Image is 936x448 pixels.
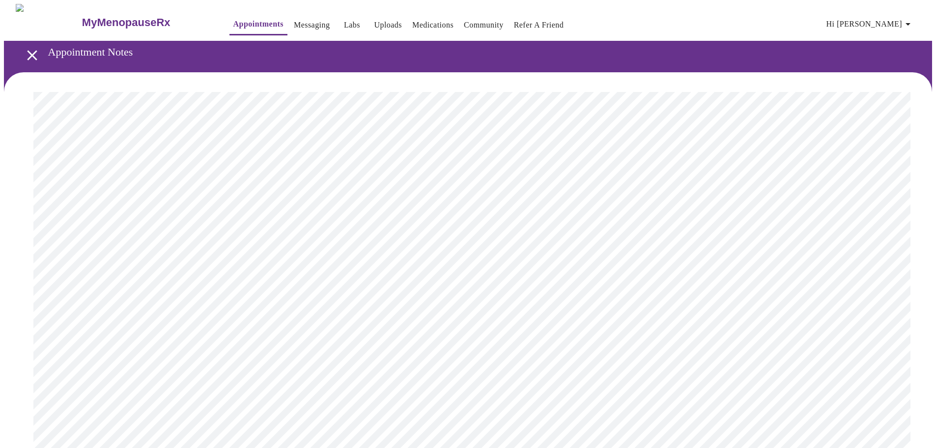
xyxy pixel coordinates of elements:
[290,15,334,35] button: Messaging
[233,17,284,31] a: Appointments
[18,41,47,70] button: open drawer
[823,14,918,34] button: Hi [PERSON_NAME]
[370,15,406,35] button: Uploads
[412,18,454,32] a: Medications
[460,15,508,35] button: Community
[16,4,81,41] img: MyMenopauseRx Logo
[374,18,402,32] a: Uploads
[336,15,368,35] button: Labs
[81,5,209,40] a: MyMenopauseRx
[294,18,330,32] a: Messaging
[510,15,568,35] button: Refer a Friend
[408,15,457,35] button: Medications
[514,18,564,32] a: Refer a Friend
[826,17,914,31] span: Hi [PERSON_NAME]
[464,18,504,32] a: Community
[82,16,170,29] h3: MyMenopauseRx
[48,46,881,59] h3: Appointment Notes
[229,14,287,35] button: Appointments
[344,18,360,32] a: Labs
